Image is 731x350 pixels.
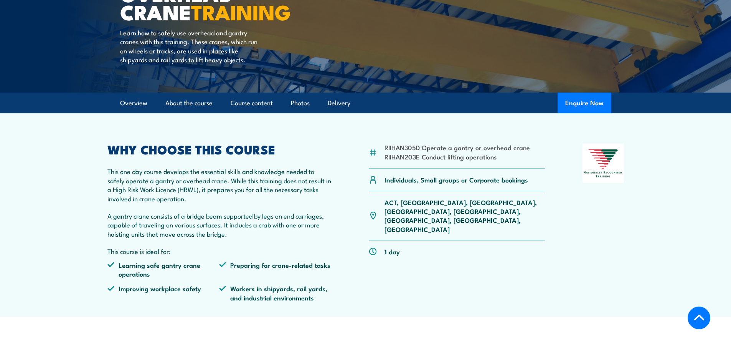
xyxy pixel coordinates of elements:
a: Course content [231,93,273,113]
h2: WHY CHOOSE THIS COURSE [107,144,332,154]
p: ACT, [GEOGRAPHIC_DATA], [GEOGRAPHIC_DATA], [GEOGRAPHIC_DATA], [GEOGRAPHIC_DATA], [GEOGRAPHIC_DATA... [384,198,545,234]
p: A gantry crane consists of a bridge beam supported by legs on end carriages, capable of traveling... [107,211,332,238]
p: 1 day [384,247,400,256]
li: Preparing for crane-related tasks [219,260,331,279]
li: RIIHAN203E Conduct lifting operations [384,152,530,161]
a: About the course [165,93,213,113]
a: Photos [291,93,310,113]
p: Individuals, Small groups or Corporate bookings [384,175,528,184]
p: This course is ideal for: [107,247,332,255]
li: RIIHAN305D Operate a gantry or overhead crane [384,143,530,152]
p: Learn how to safely use overhead and gantry cranes with this training. These cranes, which run on... [120,28,260,64]
a: Overview [120,93,147,113]
li: Workers in shipyards, rail yards, and industrial environments [219,284,331,302]
li: Learning safe gantry crane operations [107,260,219,279]
li: Improving workplace safety [107,284,219,302]
img: Nationally Recognised Training logo. [582,144,624,183]
p: This one day course develops the essential skills and knowledge needed to safely operate a gantry... [107,167,332,203]
a: Delivery [328,93,350,113]
button: Enquire Now [558,93,611,113]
